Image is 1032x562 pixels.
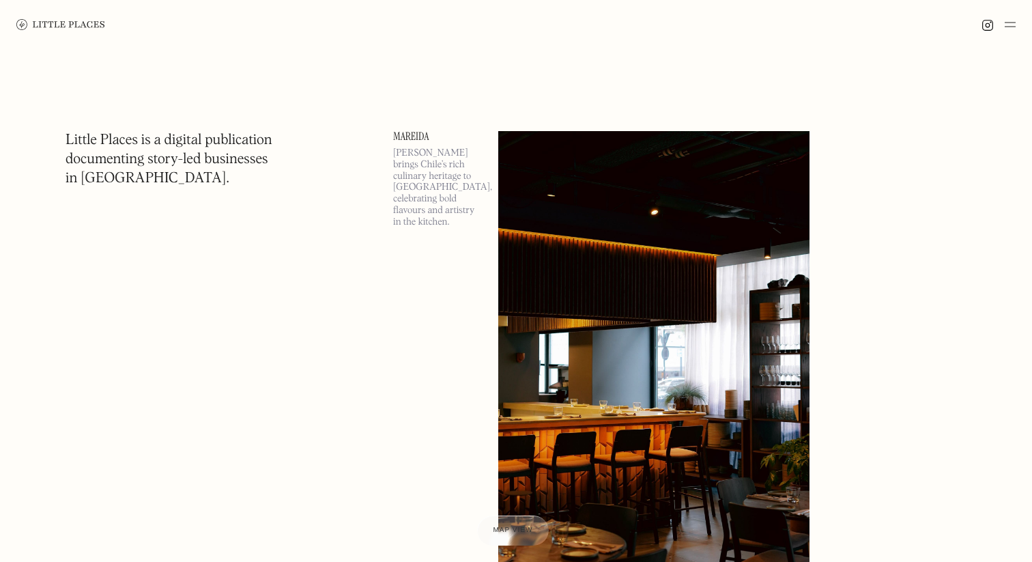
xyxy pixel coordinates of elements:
[393,147,482,228] p: [PERSON_NAME] brings Chile’s rich culinary heritage to [GEOGRAPHIC_DATA], celebrating bold flavou...
[393,131,482,142] a: Mareida
[477,516,549,546] a: Map view
[66,131,272,188] h1: Little Places is a digital publication documenting story-led businesses in [GEOGRAPHIC_DATA].
[493,526,533,534] span: Map view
